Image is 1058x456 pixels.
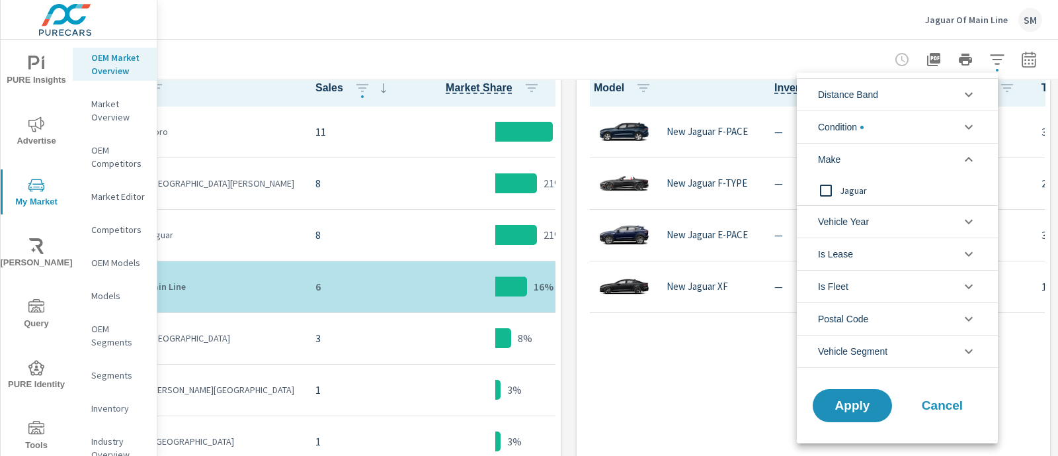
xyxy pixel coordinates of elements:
span: Distance Band [818,79,878,111]
span: Is Lease [818,238,853,270]
span: Jaguar [840,183,985,199]
span: Condition [818,111,864,143]
span: Make [818,144,840,175]
span: Is Fleet [818,271,848,302]
ul: filter options [797,73,998,373]
button: Apply [813,389,892,422]
span: Apply [826,400,879,412]
span: Postal Code [818,303,868,335]
button: Cancel [903,389,982,422]
div: Jaguar [797,175,995,205]
span: Cancel [916,400,969,412]
span: Vehicle Year [818,206,869,238]
span: Vehicle Segment [818,336,887,367]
